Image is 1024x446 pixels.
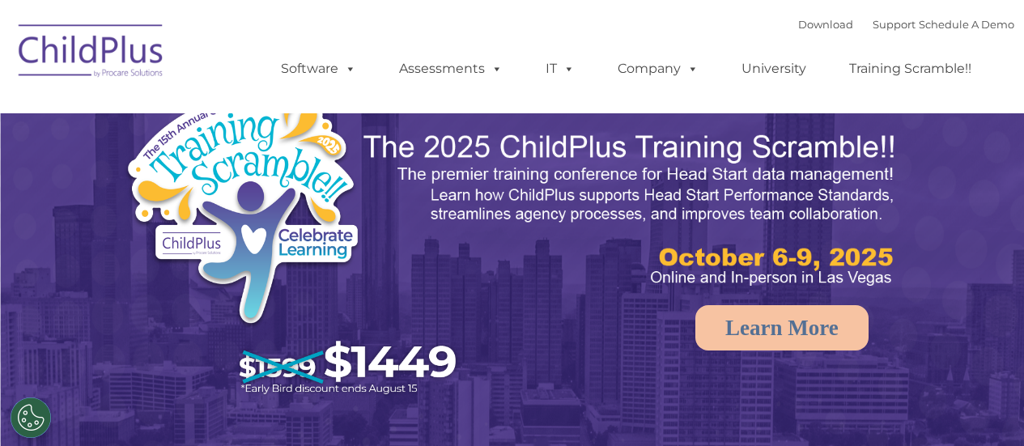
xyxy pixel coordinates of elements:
[265,53,372,85] a: Software
[919,18,1014,31] a: Schedule A Demo
[11,13,172,94] img: ChildPlus by Procare Solutions
[601,53,715,85] a: Company
[798,18,1014,31] font: |
[873,18,916,31] a: Support
[798,18,853,31] a: Download
[833,53,988,85] a: Training Scramble!!
[529,53,591,85] a: IT
[695,305,869,350] a: Learn More
[383,53,519,85] a: Assessments
[725,53,822,85] a: University
[11,397,51,438] button: Cookies Settings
